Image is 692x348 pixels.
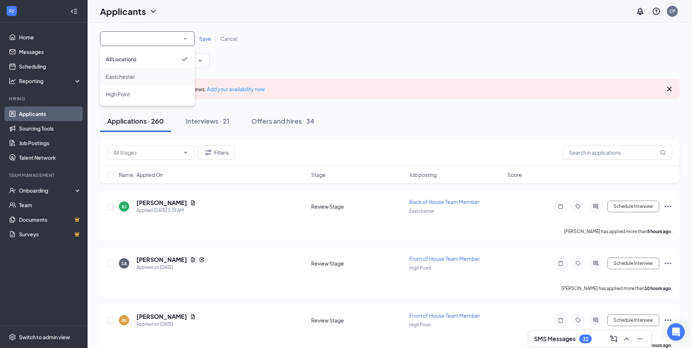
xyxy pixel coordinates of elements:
[635,335,644,343] svg: Minimize
[100,68,195,85] li: Eastchester
[409,265,431,271] span: High Point
[574,204,583,209] svg: Tag
[609,335,618,343] svg: ComposeMessage
[607,201,659,212] button: Schedule Interview
[19,227,81,241] a: SurveysCrown
[652,7,661,16] svg: QuestionInfo
[311,171,326,178] span: Stage
[106,91,130,97] span: High Point
[19,198,81,212] a: Team
[669,8,676,14] div: CP
[311,260,405,267] div: Review Stage
[409,171,437,178] span: Job posting
[556,317,565,323] svg: Note
[564,228,672,235] p: [PERSON_NAME] has applied more than .
[647,229,671,234] b: 5 hours ago
[220,35,237,42] span: Cancel
[136,199,187,207] h5: [PERSON_NAME]
[607,258,659,269] button: Schedule Interview
[311,317,405,324] div: Review Stage
[645,343,671,348] b: 11 hours ago
[19,77,82,85] div: Reporting
[409,198,480,205] span: Back of House Team Member
[9,96,80,102] div: Hiring
[19,121,81,136] a: Sourcing Tools
[665,85,674,93] svg: Cross
[136,256,187,264] h5: [PERSON_NAME]
[507,171,522,178] span: Score
[409,312,480,319] span: Front of House Team Member
[122,204,127,210] div: KJ
[198,145,235,160] button: Filter Filters
[19,187,75,194] div: Onboarding
[19,212,81,227] a: DocumentsCrown
[180,55,189,63] svg: Checkmark
[645,286,671,291] b: 10 hours ago
[591,317,600,323] svg: ActiveChat
[100,5,146,18] h1: Applicants
[556,204,565,209] svg: Note
[136,313,187,321] h5: [PERSON_NAME]
[106,56,136,62] span: All Locations
[100,50,195,68] li: All Locations
[113,148,180,156] input: All Stages
[591,260,600,266] svg: ActiveChat
[409,255,480,262] span: Front of House Team Member
[622,335,631,343] svg: ChevronUp
[660,150,666,155] svg: MagnifyingGlass
[119,171,163,178] span: Name · Applied On
[634,333,646,345] button: Minimize
[19,107,81,121] a: Applicants
[534,335,576,343] h3: SMS Messages
[186,116,229,125] div: Interviews · 21
[190,257,196,263] svg: Document
[9,172,80,178] div: Team Management
[182,35,189,42] svg: SmallChevronUp
[190,200,196,206] svg: Document
[8,7,15,15] svg: WorkstreamLogo
[667,323,685,341] div: Open Intercom Messenger
[19,45,81,59] a: Messages
[190,314,196,320] svg: Document
[608,333,619,345] button: ComposeMessage
[19,333,70,341] div: Switch to admin view
[107,116,164,125] div: Applications · 260
[19,150,81,165] a: Talent Network
[121,317,127,324] div: AV
[563,145,672,160] input: Search in applications
[561,285,672,291] p: [PERSON_NAME] has applied more than .
[207,86,265,92] a: Add your availability now
[409,208,434,214] span: Eastchester
[409,322,431,328] span: High Point
[70,8,78,15] svg: Collapse
[199,35,211,42] span: Save
[556,260,565,266] svg: Note
[574,260,583,266] svg: Tag
[199,257,205,263] svg: Reapply
[636,7,645,16] svg: Notifications
[197,58,203,63] svg: ChevronDown
[19,136,81,150] a: Job Postings
[9,333,16,341] svg: Settings
[19,59,81,74] a: Scheduling
[583,336,588,342] div: 32
[136,321,196,328] div: Applied on [DATE]
[621,333,633,345] button: ChevronUp
[591,204,600,209] svg: ActiveChat
[204,148,213,157] svg: Filter
[9,77,16,85] svg: Analysis
[607,314,659,326] button: Schedule Interview
[664,316,672,325] svg: Ellipses
[100,85,195,103] li: High Point
[183,150,189,155] svg: ChevronDown
[136,207,196,214] div: Applied [DATE] 3:39 AM
[106,73,135,80] span: Eastchester
[664,202,672,211] svg: Ellipses
[121,260,127,267] div: SA
[574,317,583,323] svg: Tag
[311,203,405,210] div: Review Stage
[149,7,158,16] svg: ChevronDown
[251,116,314,125] div: Offers and hires · 34
[664,259,672,268] svg: Ellipses
[19,30,81,45] a: Home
